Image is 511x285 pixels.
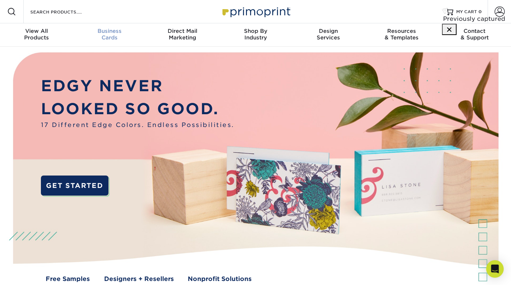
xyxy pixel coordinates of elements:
[365,28,438,41] div: & Templates
[146,28,219,41] div: Marketing
[73,28,146,34] span: Business
[219,23,292,47] a: Shop ByIndustry
[41,176,108,196] a: GET STARTED
[41,97,234,120] p: LOOKED SO GOOD.
[219,4,292,19] img: Primoprint
[438,28,511,34] span: Contact
[292,23,365,47] a: DesignServices
[365,23,438,47] a: Resources& Templates
[478,9,482,14] span: 0
[219,28,292,41] div: Industry
[292,28,365,34] span: Design
[365,28,438,34] span: Resources
[438,28,511,41] div: & Support
[292,28,365,41] div: Services
[30,7,101,16] input: SEARCH PRODUCTS.....
[46,274,90,284] a: Free Samples
[41,74,234,97] p: EDGY NEVER
[456,9,477,15] span: MY CART
[73,23,146,47] a: BusinessCards
[486,260,504,278] div: Open Intercom Messenger
[104,274,174,284] a: Designers + Resellers
[146,23,219,47] a: Direct MailMarketing
[146,28,219,34] span: Direct Mail
[438,23,511,47] a: Contact& Support
[188,274,252,284] a: Nonprofit Solutions
[219,28,292,34] span: Shop By
[41,120,234,130] span: 17 Different Edge Colors. Endless Possibilities.
[73,28,146,41] div: Cards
